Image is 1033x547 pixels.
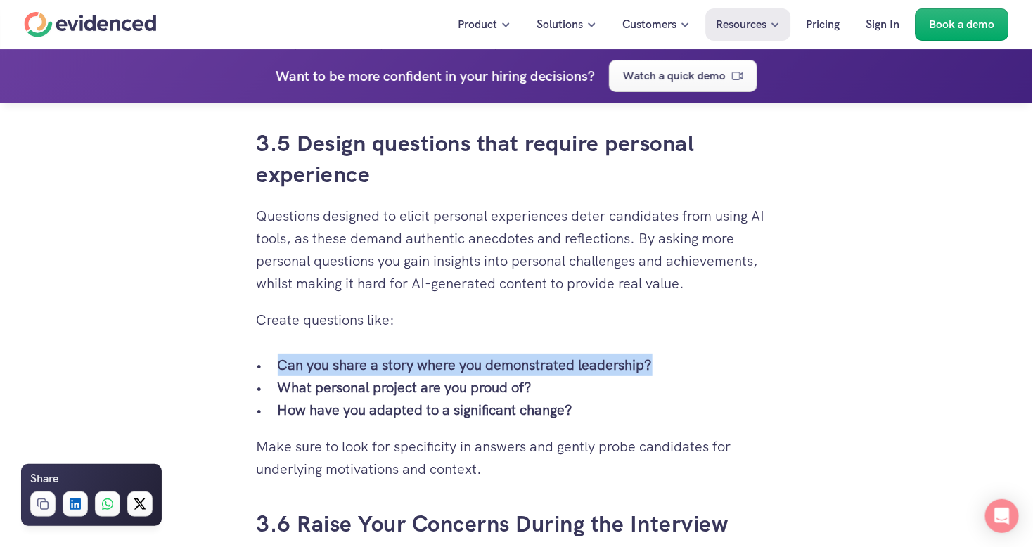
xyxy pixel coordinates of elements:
[717,15,767,34] p: Resources
[30,470,58,488] h6: Share
[257,509,729,539] a: 3.6 Raise Your Concerns During the Interview
[257,205,777,295] p: Questions designed to elicit personal experiences deter candidates from using AI tools, as these ...
[278,401,573,419] strong: How have you adapted to a significant change?
[609,60,757,92] a: Watch a quick demo
[257,129,701,190] a: 3.5 Design questions that require personal experience
[257,309,777,331] p: Create questions like:
[856,8,911,41] a: Sign In
[623,15,677,34] p: Customers
[278,356,653,374] strong: Can you share a story where you demonstrated leadership?
[276,65,595,87] h4: Want to be more confident in your hiring decisions?
[807,15,840,34] p: Pricing
[866,15,900,34] p: Sign In
[458,15,498,34] p: Product
[796,8,851,41] a: Pricing
[25,12,157,37] a: Home
[930,15,995,34] p: Book a demo
[537,15,584,34] p: Solutions
[257,435,777,480] p: Make sure to look for specificity in answers and gently probe candidates for underlying motivatio...
[916,8,1009,41] a: Book a demo
[278,378,532,397] strong: What personal project are you proud of?
[985,499,1019,533] div: Open Intercom Messenger
[623,67,726,85] p: Watch a quick demo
